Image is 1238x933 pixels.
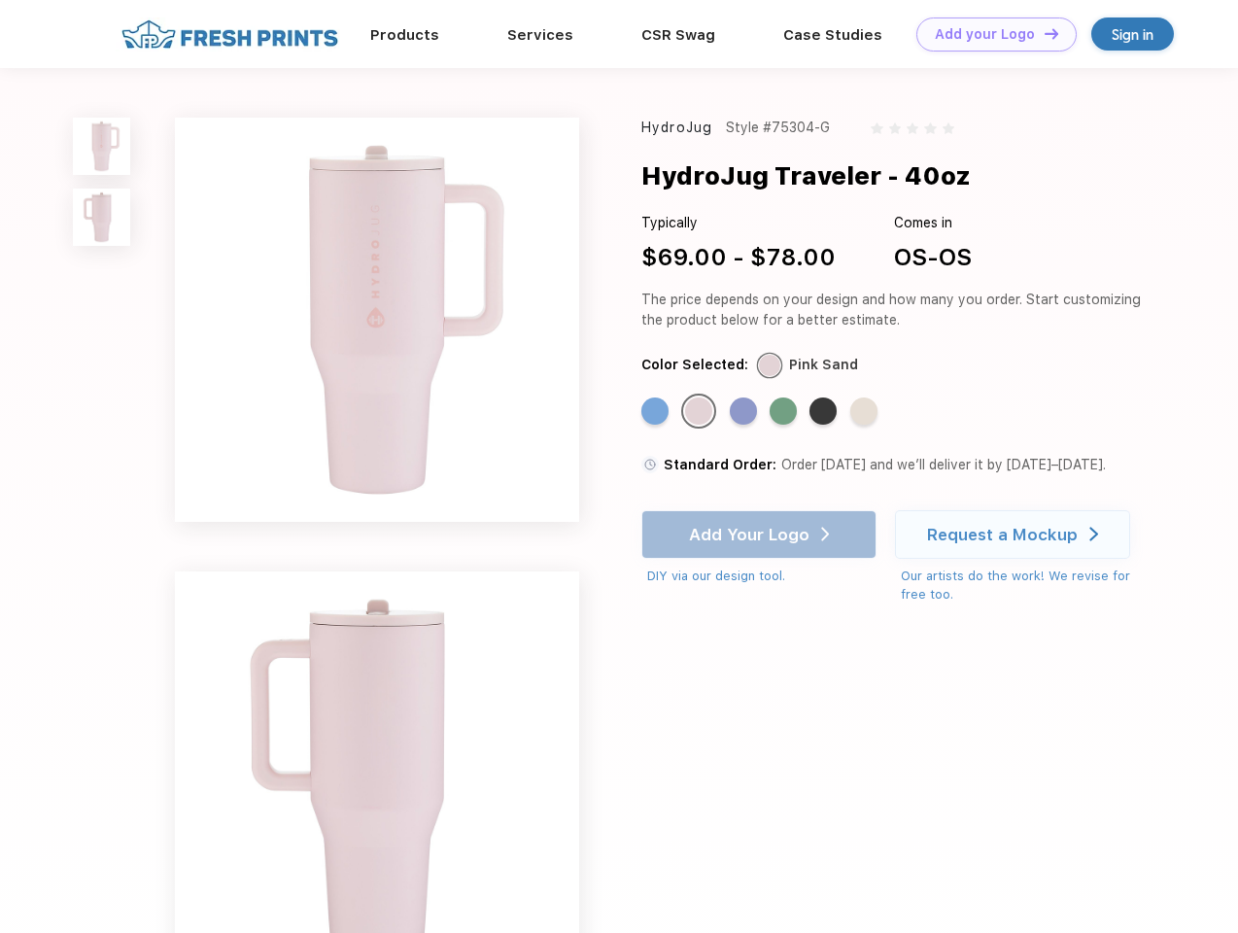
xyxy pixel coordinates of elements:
[1112,23,1153,46] div: Sign in
[1091,17,1174,51] a: Sign in
[726,118,830,138] div: Style #75304-G
[809,397,837,425] div: Black
[73,118,130,175] img: func=resize&h=100
[770,397,797,425] div: Sage
[1089,527,1098,541] img: white arrow
[927,525,1078,544] div: Request a Mockup
[871,122,882,134] img: gray_star.svg
[889,122,901,134] img: gray_star.svg
[924,122,936,134] img: gray_star.svg
[370,26,439,44] a: Products
[730,397,757,425] div: Peri
[641,157,971,194] div: HydroJug Traveler - 40oz
[685,397,712,425] div: Pink Sand
[781,457,1106,472] span: Order [DATE] and we’ll deliver it by [DATE]–[DATE].
[935,26,1035,43] div: Add your Logo
[647,567,877,586] div: DIY via our design tool.
[1045,28,1058,39] img: DT
[789,355,858,375] div: Pink Sand
[641,240,836,275] div: $69.00 - $78.00
[641,213,836,233] div: Typically
[894,213,972,233] div: Comes in
[175,118,579,522] img: func=resize&h=640
[907,122,918,134] img: gray_star.svg
[641,290,1149,330] div: The price depends on your design and how many you order. Start customizing the product below for ...
[73,189,130,246] img: func=resize&h=100
[641,456,659,473] img: standard order
[901,567,1149,605] div: Our artists do the work! We revise for free too.
[850,397,877,425] div: Cream
[894,240,972,275] div: OS-OS
[664,457,776,472] span: Standard Order:
[641,397,669,425] div: Riptide
[116,17,344,52] img: fo%20logo%202.webp
[943,122,954,134] img: gray_star.svg
[641,118,712,138] div: HydroJug
[641,355,748,375] div: Color Selected:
